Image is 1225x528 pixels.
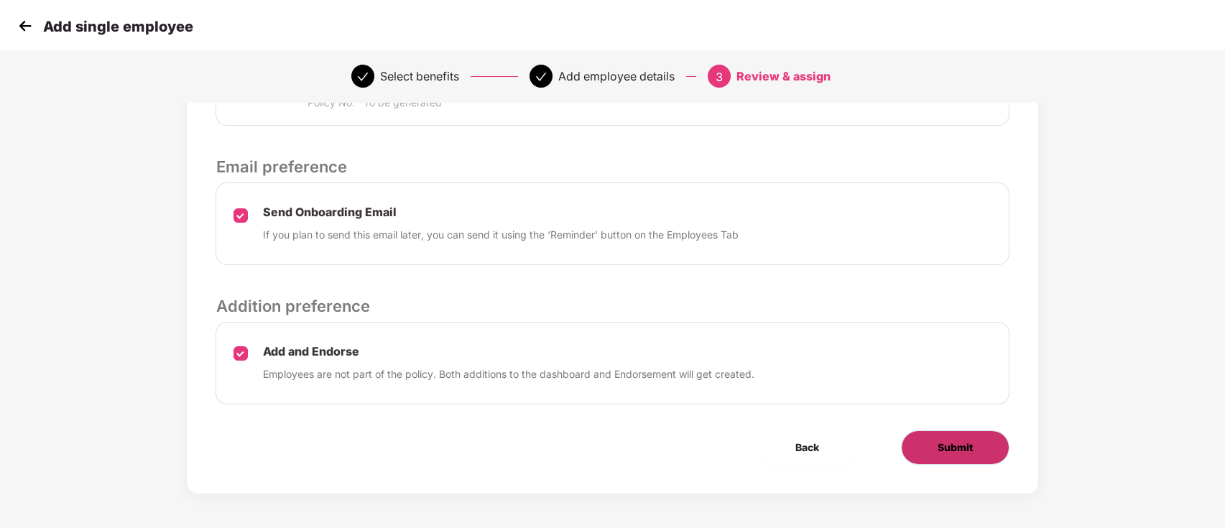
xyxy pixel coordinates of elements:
[357,71,369,83] span: check
[558,65,675,88] div: Add employee details
[901,430,1009,465] button: Submit
[14,15,36,37] img: svg+xml;base64,PHN2ZyB4bWxucz0iaHR0cDovL3d3dy53My5vcmcvMjAwMC9zdmciIHdpZHRoPSIzMCIgaGVpZ2h0PSIzMC...
[795,440,819,455] span: Back
[380,65,459,88] div: Select benefits
[262,344,754,359] p: Add and Endorse
[759,430,855,465] button: Back
[262,205,738,220] p: Send Onboarding Email
[216,294,1009,318] p: Addition preference
[736,65,831,88] div: Review & assign
[262,366,754,382] p: Employees are not part of the policy. Both additions to the dashboard and Endorsement will get cr...
[307,95,525,111] p: Policy No. - To be generated
[262,227,738,243] p: If you plan to send this email later, you can send it using the ‘Reminder’ button on the Employee...
[43,18,193,35] p: Add single employee
[216,154,1009,179] p: Email preference
[535,71,547,83] span: check
[716,70,723,84] span: 3
[938,440,973,455] span: Submit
